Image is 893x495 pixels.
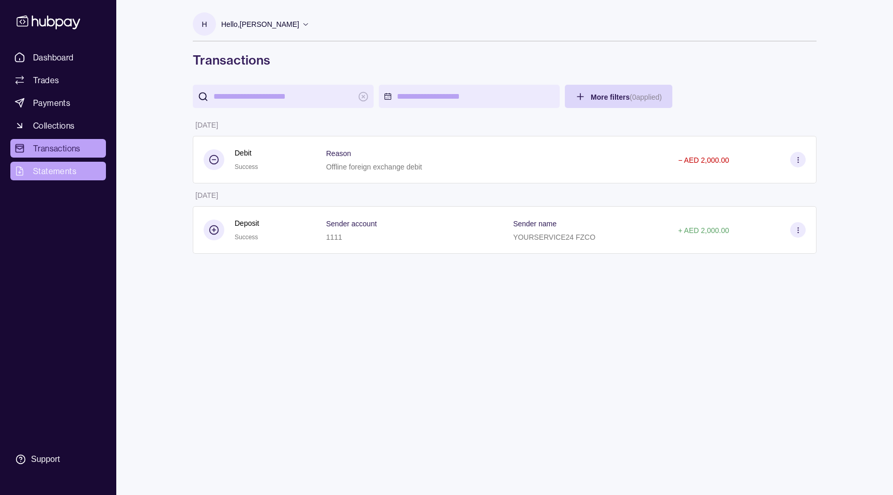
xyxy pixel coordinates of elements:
p: [DATE] [195,121,218,129]
p: Deposit [235,218,259,229]
p: Sender account [326,220,377,228]
a: Dashboard [10,48,106,67]
a: Transactions [10,139,106,158]
p: Hello, [PERSON_NAME] [221,19,299,30]
span: Success [235,234,258,241]
p: YOURSERVICE24 FZCO [513,233,595,241]
p: Offline foreign exchange debit [326,163,422,171]
span: Payments [33,97,70,109]
p: + AED 2,000.00 [678,226,729,235]
span: Dashboard [33,51,74,64]
p: − AED 2,000.00 [678,156,729,164]
p: [DATE] [195,191,218,199]
p: Debit [235,147,258,159]
span: Statements [33,165,76,177]
div: Support [31,454,60,465]
span: Trades [33,74,59,86]
a: Trades [10,71,106,89]
p: 1111 [326,233,342,241]
p: Reason [326,149,351,158]
p: H [202,19,207,30]
span: Success [235,163,258,171]
p: Sender name [513,220,557,228]
a: Payments [10,94,106,112]
span: Transactions [33,142,81,154]
a: Support [10,448,106,470]
a: Collections [10,116,106,135]
button: More filters(0applied) [565,85,672,108]
input: search [213,85,353,108]
span: More filters [591,93,662,101]
h1: Transactions [193,52,817,68]
span: Collections [33,119,74,132]
p: ( 0 applied) [629,93,661,101]
a: Statements [10,162,106,180]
